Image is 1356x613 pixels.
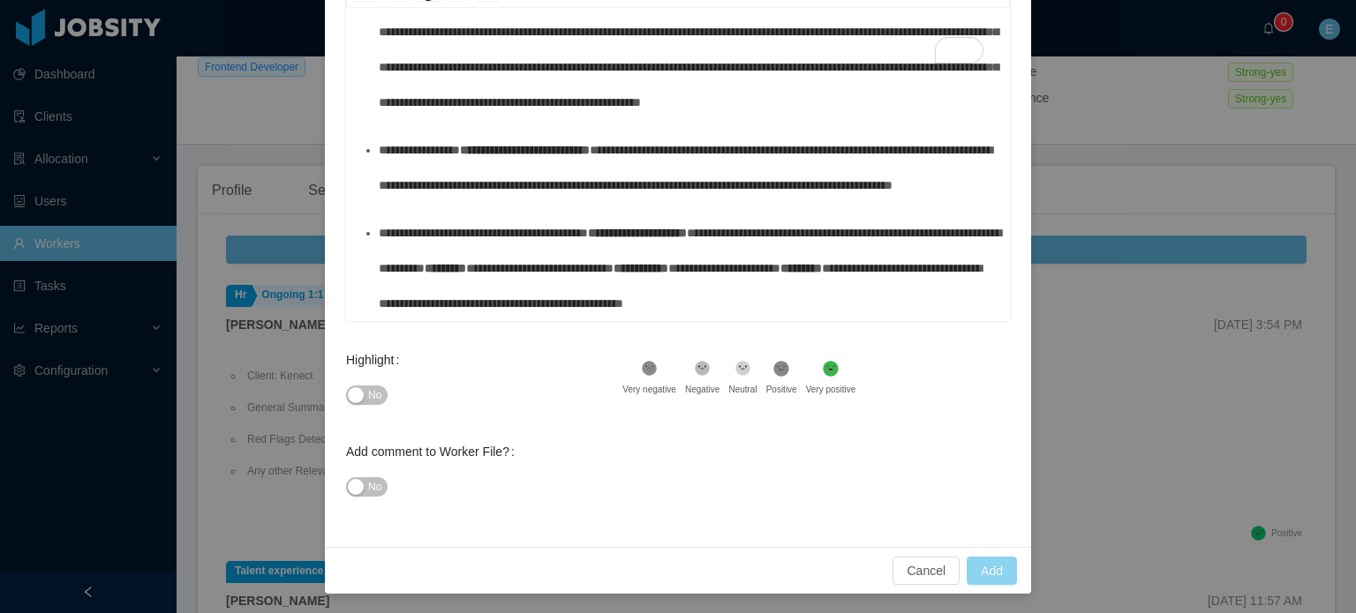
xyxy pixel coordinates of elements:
button: Cancel [893,557,960,585]
span: No [368,386,381,404]
button: Add comment to Worker File? [346,477,388,497]
div: Negative [685,383,719,396]
span: No [368,478,381,496]
div: Very positive [806,383,856,396]
button: Highlight [346,385,388,405]
div: Positive [766,383,797,396]
label: Add comment to Worker File? [346,445,522,459]
label: Highlight [346,353,406,367]
button: Add [967,557,1017,585]
div: Very negative [622,383,676,396]
div: Neutral [728,383,757,396]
